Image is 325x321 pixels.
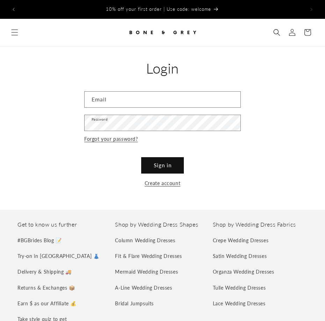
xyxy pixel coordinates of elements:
[115,221,210,228] h2: Shop by Wedding Dress Shapes
[17,264,72,280] a: Delivery & Shipping 🚚
[106,6,211,12] span: 10% off your first order | Use code: welcome
[269,25,284,40] summary: Search
[213,264,274,280] a: Organza Wedding Dresses
[115,264,178,280] a: Mermaid Wedding Dresses
[141,157,184,174] button: Sign in
[213,280,266,296] a: Tulle Wedding Dresses
[115,236,175,248] a: Column Wedding Dresses
[17,236,62,248] a: #BGBrides Blog 📝
[213,236,269,248] a: Crepe Wedding Dresses
[304,2,319,17] button: Next announcement
[125,22,200,43] a: Bone and Grey Bridal
[17,280,75,296] a: Returns & Exchanges 📦
[84,135,138,143] a: Forgot your password?
[17,221,112,228] h2: Get to know us further
[17,248,99,264] a: Try-on in [GEOGRAPHIC_DATA] 👗
[213,296,266,311] a: Lace Wedding Dresses
[115,296,154,311] a: Bridal Jumpsuits
[17,296,77,311] a: Earn $ as our Affiliate 💰
[128,25,197,40] img: Bone and Grey Bridal
[84,59,241,77] h1: Login
[145,179,180,188] a: Create account
[213,248,267,264] a: Satin Wedding Dresses
[7,25,22,40] summary: Menu
[115,248,182,264] a: Fit & Flare Wedding Dresses
[6,2,21,17] button: Previous announcement
[115,280,172,296] a: A-Line Wedding Dresses
[213,221,308,228] h2: Shop by Wedding Dress Fabrics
